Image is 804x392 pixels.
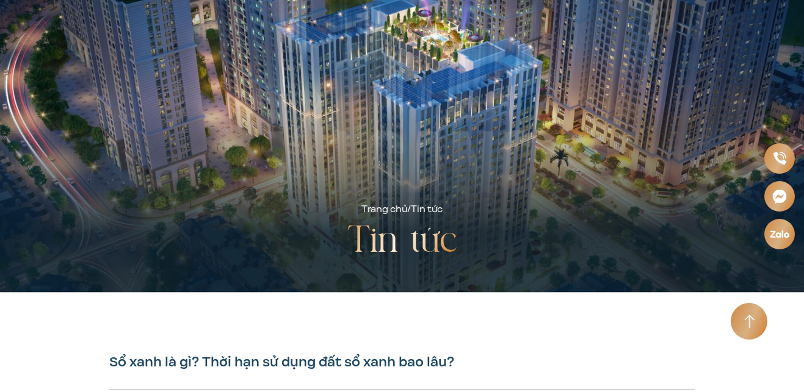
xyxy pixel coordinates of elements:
h1: Sổ xanh là gì? Thời hạn sử dụng đất sổ xanh bao lâu? [109,354,695,371]
img: Zalo icon [769,230,789,238]
img: Arrow icon [744,315,755,329]
h2: Tin tức [347,217,457,266]
span: Tin tức [411,202,443,216]
img: Phone icon [773,152,786,165]
div: / [361,202,443,217]
img: Messenger icon [772,189,787,204]
a: Trang chủ [361,202,407,216]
